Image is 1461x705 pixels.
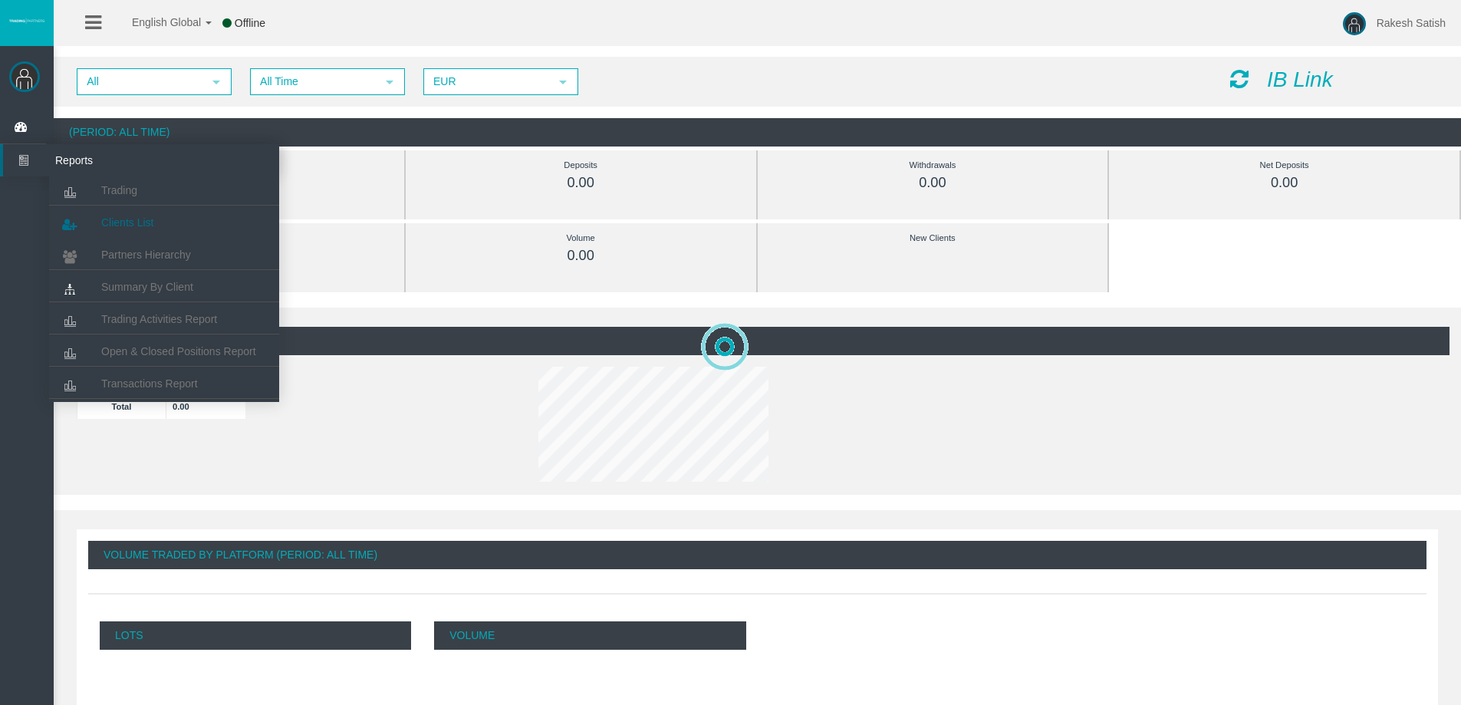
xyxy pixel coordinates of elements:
span: Partners Hierarchy [101,249,191,261]
span: select [557,76,569,88]
div: Volume Traded By Platform (Period: All Time) [88,541,1426,569]
span: All Time [252,70,376,94]
a: Trading Activities Report [49,305,279,333]
a: Transactions Report [49,370,279,397]
span: Summary By Client [101,281,193,293]
div: Withdrawals [792,156,1074,174]
span: select [383,76,396,88]
div: 0.00 [792,174,1074,192]
a: Summary By Client [49,273,279,301]
a: Reports [3,144,279,176]
span: Trading [101,184,137,196]
div: 0.00 [440,174,722,192]
p: Volume [434,621,745,650]
td: 0.00 [166,394,246,419]
div: Volume [440,229,722,247]
a: Clients List [49,209,279,236]
span: Offline [235,17,265,29]
div: Net Deposits [1143,156,1425,174]
img: logo.svg [8,18,46,24]
span: Rakesh Satish [1377,17,1446,29]
span: Trading Activities Report [101,313,217,325]
span: Clients List [101,216,153,229]
span: English Global [112,16,201,28]
a: Partners Hierarchy [49,241,279,268]
i: IB Link [1267,68,1333,91]
span: EUR [425,70,549,94]
img: user-image [1343,12,1366,35]
a: Open & Closed Positions Report [49,338,279,365]
span: All [78,70,202,94]
div: 0.00 [440,247,722,265]
span: Reports [44,144,194,176]
div: New Clients [792,229,1074,247]
div: Deposits [440,156,722,174]
a: Trading [49,176,279,204]
span: Open & Closed Positions Report [101,345,256,357]
td: Total [77,394,166,419]
span: select [210,76,222,88]
i: Reload Dashboard [1230,68,1249,90]
p: Lots [100,621,411,650]
div: 0.00 [1143,174,1425,192]
span: Transactions Report [101,377,198,390]
div: (Period: All Time) [54,118,1461,147]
